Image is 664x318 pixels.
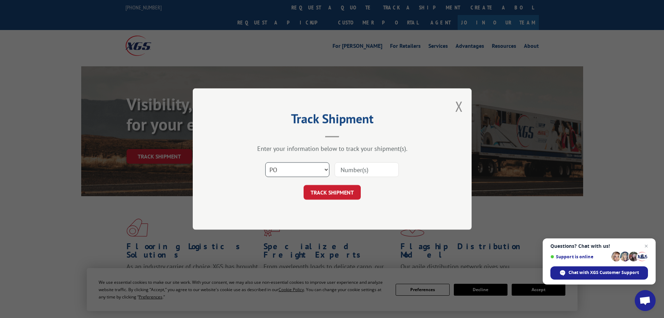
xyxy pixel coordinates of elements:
[550,266,648,280] div: Chat with XGS Customer Support
[635,290,656,311] div: Open chat
[568,269,639,276] span: Chat with XGS Customer Support
[335,162,399,177] input: Number(s)
[455,97,463,116] button: Close modal
[642,242,650,250] span: Close chat
[304,185,361,200] button: TRACK SHIPMENT
[550,243,648,249] span: Questions? Chat with us!
[550,254,609,259] span: Support is online
[228,145,437,153] div: Enter your information below to track your shipment(s).
[228,114,437,127] h2: Track Shipment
